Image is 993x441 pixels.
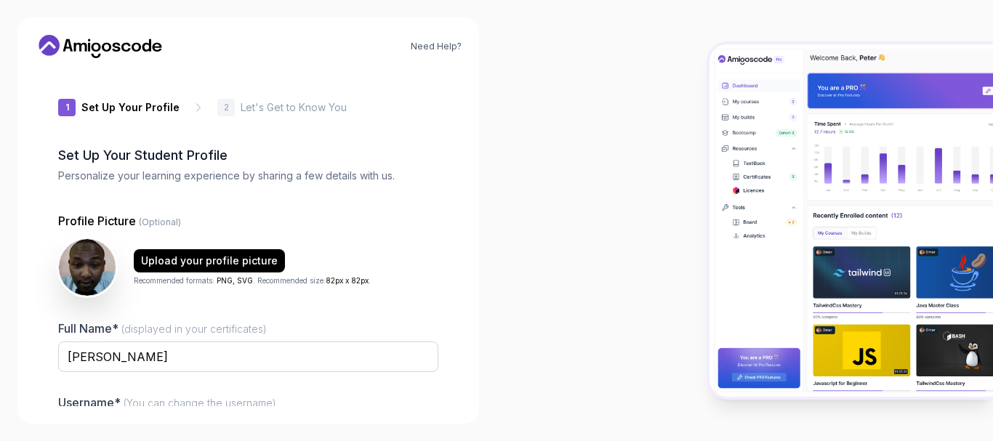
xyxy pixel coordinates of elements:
span: PNG, SVG [217,276,253,285]
p: Recommended formats: . Recommended size: . [134,275,371,286]
img: Amigoscode Dashboard [709,44,993,397]
label: Username* [58,395,276,410]
p: Set Up Your Profile [81,100,180,115]
div: Upload your profile picture [141,254,278,268]
p: 2 [224,103,229,112]
span: 82px x 82px [326,276,369,285]
a: Home link [35,35,166,58]
img: user profile image [59,239,116,296]
p: Personalize your learning experience by sharing a few details with us. [58,169,438,183]
span: (You can change the username) [124,397,276,409]
label: Full Name* [58,321,267,336]
input: Enter your Full Name [58,341,438,372]
p: Profile Picture [58,212,438,230]
p: Let's Get to Know You [241,100,347,115]
p: 1 [65,103,69,112]
span: (displayed in your certificates) [121,323,267,335]
button: Upload your profile picture [134,249,285,272]
a: Need Help? [411,41,462,52]
span: (Optional) [139,217,181,227]
h2: Set Up Your Student Profile [58,145,438,166]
